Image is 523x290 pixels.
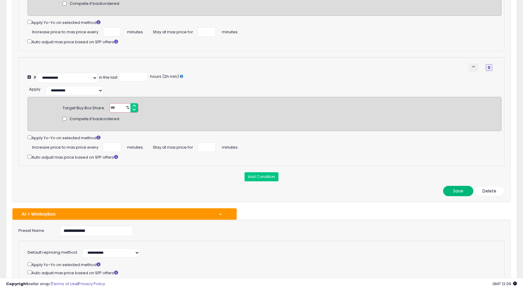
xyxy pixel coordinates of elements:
span: Stay at max price for [153,143,193,150]
span: Stay at max price for [153,27,193,35]
button: Delete [474,186,505,196]
span: Compete if backordered [70,116,119,122]
div: Auto adjust max price based on SFP offers [28,38,502,45]
div: Apply Yo-Yo on selected method [28,261,492,268]
span: Increase price to max price every [32,143,98,150]
div: seller snap | | [6,281,105,287]
span: Increase price to max price every [32,27,98,35]
button: Add Condition [245,172,278,181]
a: Terms of Use [52,281,77,287]
a: Privacy Policy [78,281,105,287]
div: Auto adjust max price based on SFP offers [28,269,492,276]
div: in the last [99,75,117,81]
span: % [123,104,132,113]
div: Apply Yo-Yo on selected method [28,19,502,26]
span: hours (2h min) [149,74,179,79]
div: : [29,84,41,92]
span: Apply [29,86,40,92]
div: Auto adjust max price based on SFP offers [28,153,502,160]
strong: Copyright [6,281,28,287]
span: Compete if backordered [70,1,119,7]
span: minutes. [127,27,144,35]
span: keyboard_arrow_up [471,64,476,70]
span: minutes. [222,143,238,150]
button: Save [443,186,473,196]
button: AI + Winbuybox [12,208,237,219]
label: Default repricing method: [28,250,78,255]
i: Remove Condition [488,66,490,69]
div: Apply Yo-Yo on selected method [28,134,502,141]
button: keyboard_arrow_up [469,63,478,72]
span: minutes. [127,143,144,150]
label: Preset Name [14,226,55,234]
div: Target Buy Box Share: [63,103,105,111]
div: AI + Winbuybox [17,211,214,217]
span: minutes. [222,27,238,35]
span: 2025-10-7 12:09 GMT [492,281,517,287]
